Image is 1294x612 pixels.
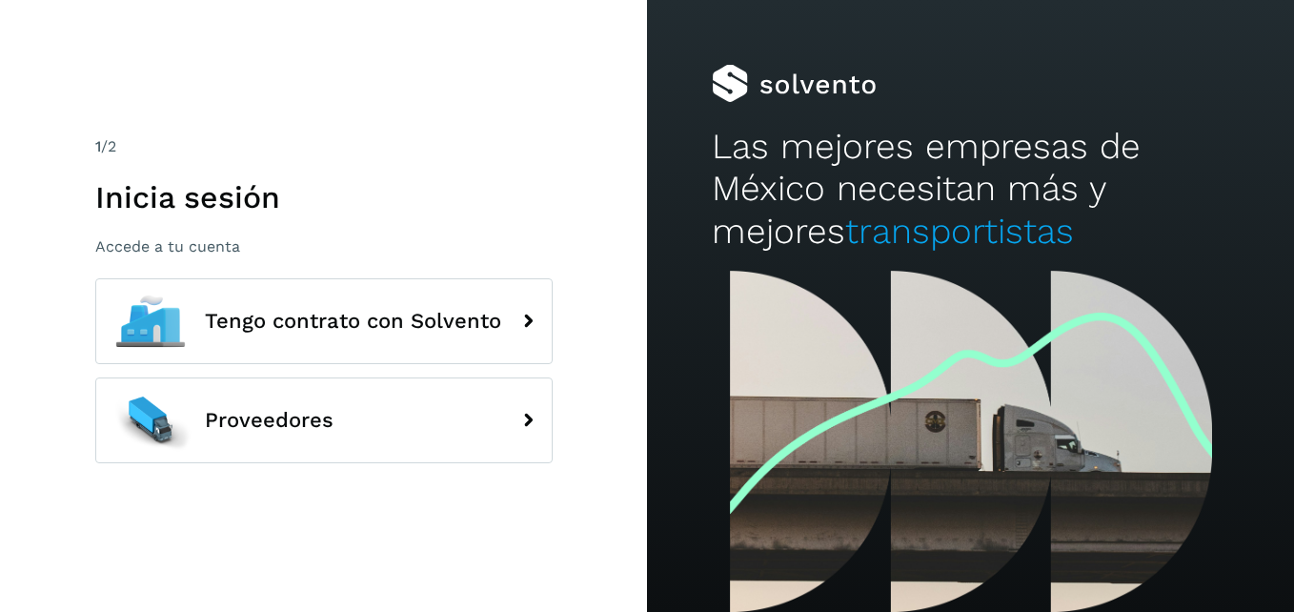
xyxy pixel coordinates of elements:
[95,237,553,255] p: Accede a tu cuenta
[845,211,1074,252] span: transportistas
[712,126,1229,253] h2: Las mejores empresas de México necesitan más y mejores
[95,179,553,215] h1: Inicia sesión
[95,377,553,463] button: Proveedores
[95,278,553,364] button: Tengo contrato con Solvento
[205,409,334,432] span: Proveedores
[205,310,501,333] span: Tengo contrato con Solvento
[95,137,101,155] span: 1
[95,135,553,158] div: /2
